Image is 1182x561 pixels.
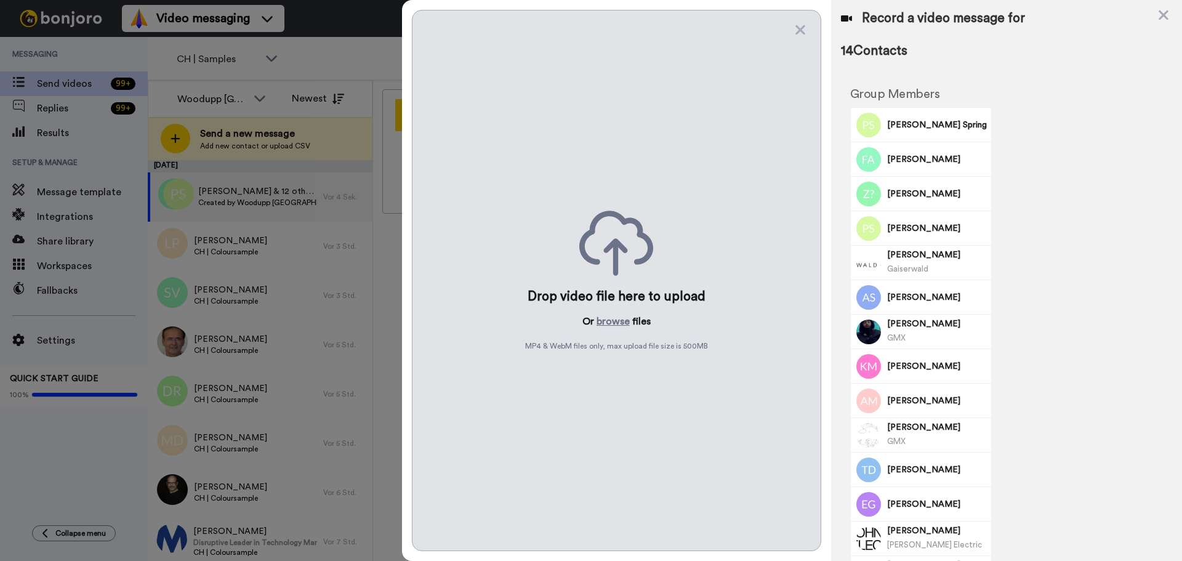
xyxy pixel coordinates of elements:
span: [PERSON_NAME] [887,360,987,373]
img: Image of Rahel Hauser [856,251,881,275]
span: [PERSON_NAME] [887,525,987,537]
p: Or files [582,314,651,329]
img: Image of Kevin Mattmüller [856,354,881,379]
img: Image of Patrick Spring [856,113,881,137]
span: GMX [887,437,906,445]
h2: Group Members [850,87,992,101]
span: [PERSON_NAME] [887,318,987,330]
span: [PERSON_NAME] [887,395,987,407]
span: [PERSON_NAME] Spring [887,119,987,131]
span: [PERSON_NAME] Electric [887,541,982,549]
span: GMX [887,334,906,342]
img: Image of Pascal Schlapbach [856,216,881,241]
img: Image of Alejandro SARMENTERO [856,285,881,310]
span: [PERSON_NAME] [887,188,987,200]
img: Image of Federica Amato [856,147,881,172]
span: [PERSON_NAME] [887,421,987,434]
div: Drop video file here to upload [528,288,706,305]
img: Image of Aleksandra Mitrovic [856,389,881,413]
span: [PERSON_NAME] [887,249,987,261]
button: browse [597,314,630,329]
span: [PERSON_NAME] [887,153,987,166]
span: Gaiserwald [887,265,928,273]
span: [PERSON_NAME] [887,498,987,511]
img: Image of Adian Sehovic [856,527,881,551]
img: Image of Erika Moczar [856,423,881,448]
span: [PERSON_NAME] [887,464,987,476]
span: [PERSON_NAME] [887,291,987,304]
span: [PERSON_NAME] [887,222,987,235]
img: Image of Edoardo Gatti [856,492,881,517]
span: MP4 & WebM files only, max upload file size is 500 MB [525,341,708,351]
img: Image of Alessio Mariano [856,320,881,344]
img: Image of Zehra Özdemir [856,182,881,206]
img: Image of Tamara Dillmann [856,458,881,482]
